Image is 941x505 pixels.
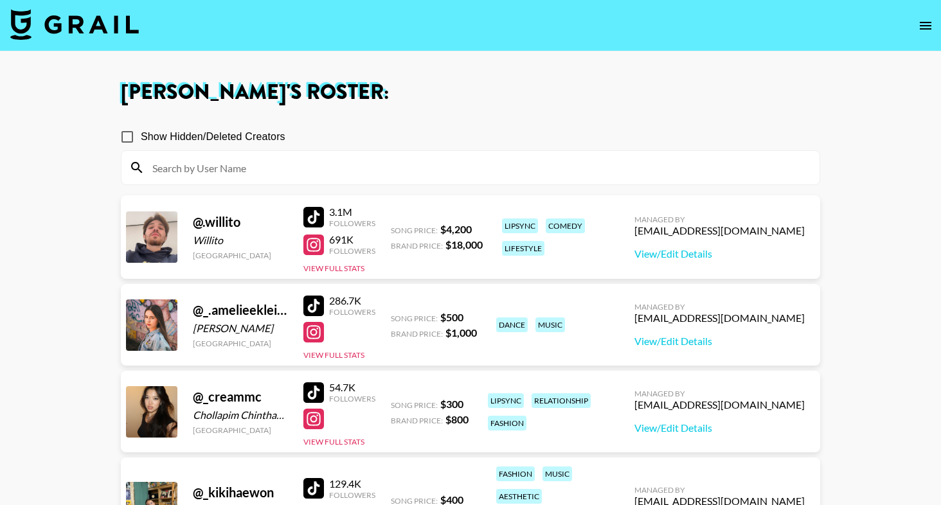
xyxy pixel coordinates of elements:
[488,416,526,430] div: fashion
[193,322,288,335] div: [PERSON_NAME]
[141,129,285,145] span: Show Hidden/Deleted Creators
[10,9,139,40] img: Grail Talent
[193,339,288,348] div: [GEOGRAPHIC_DATA]
[440,311,463,323] strong: $ 500
[634,312,805,324] div: [EMAIL_ADDRESS][DOMAIN_NAME]
[634,215,805,224] div: Managed By
[542,466,572,481] div: music
[445,238,483,251] strong: $ 18,000
[634,421,805,434] a: View/Edit Details
[329,381,375,394] div: 54.7K
[329,233,375,246] div: 691K
[391,241,443,251] span: Brand Price:
[502,218,538,233] div: lipsync
[634,302,805,312] div: Managed By
[502,241,544,256] div: lifestyle
[329,490,375,500] div: Followers
[193,389,288,405] div: @ _creammc
[634,224,805,237] div: [EMAIL_ADDRESS][DOMAIN_NAME]
[303,263,364,273] button: View Full Stats
[193,425,288,435] div: [GEOGRAPHIC_DATA]
[488,393,524,408] div: lipsync
[496,489,542,504] div: aesthetic
[193,251,288,260] div: [GEOGRAPHIC_DATA]
[634,389,805,398] div: Managed By
[391,314,438,323] span: Song Price:
[193,234,288,247] div: Willito
[193,214,288,230] div: @ .willito
[329,294,375,307] div: 286.7K
[329,307,375,317] div: Followers
[193,409,288,421] div: Chollapim Chinthammit
[634,247,805,260] a: View/Edit Details
[329,218,375,228] div: Followers
[634,398,805,411] div: [EMAIL_ADDRESS][DOMAIN_NAME]
[329,246,375,256] div: Followers
[145,157,812,178] input: Search by User Name
[391,329,443,339] span: Brand Price:
[303,437,364,447] button: View Full Stats
[329,477,375,490] div: 129.4K
[535,317,565,332] div: music
[445,413,469,425] strong: $ 800
[496,466,535,481] div: fashion
[445,326,477,339] strong: $ 1,000
[303,350,364,360] button: View Full Stats
[634,335,805,348] a: View/Edit Details
[193,484,288,501] div: @ _kikihaewon
[193,302,288,318] div: @ _.amelieeklein._
[391,400,438,410] span: Song Price:
[391,416,443,425] span: Brand Price:
[532,393,591,408] div: relationship
[440,398,463,410] strong: $ 300
[440,223,472,235] strong: $ 4,200
[913,13,938,39] button: open drawer
[496,317,528,332] div: dance
[329,206,375,218] div: 3.1M
[546,218,585,233] div: comedy
[329,394,375,403] div: Followers
[121,82,820,103] h1: [PERSON_NAME] 's Roster:
[391,226,438,235] span: Song Price:
[634,485,805,495] div: Managed By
